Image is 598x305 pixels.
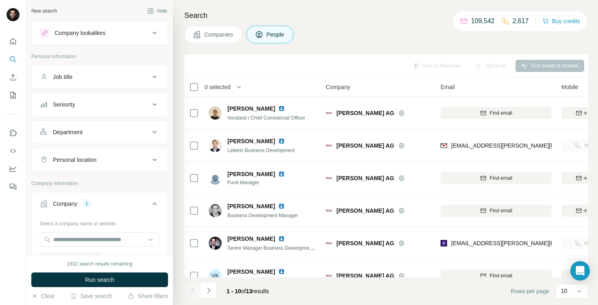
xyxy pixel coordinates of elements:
[205,83,231,91] span: 0 selected
[7,161,20,176] button: Dashboard
[53,128,83,136] div: Department
[42,253,91,261] span: [PERSON_NAME] AG
[40,217,159,227] div: Select a company name or website
[184,10,588,21] h4: Search
[85,276,114,284] span: Run search
[227,288,241,294] span: 1 - 10
[441,142,447,150] img: provider findymail logo
[441,270,552,282] button: Find email
[53,156,96,164] div: Personal location
[32,194,168,217] button: Company1
[227,235,275,243] span: [PERSON_NAME]
[570,261,590,281] div: Open Intercom Messenger
[513,16,529,26] p: 2,617
[326,142,332,149] img: Logo of Ernst Russ AG
[471,16,495,26] p: 109,542
[441,205,552,217] button: Find email
[490,272,512,279] span: Find email
[542,15,580,27] button: Buy credits
[7,34,20,49] button: Quick start
[326,175,332,181] img: Logo of Ernst Russ AG
[31,272,168,287] button: Run search
[490,109,512,117] span: Find email
[511,287,549,295] span: Rows per page
[227,288,269,294] span: results
[227,277,295,284] span: Asset-Managerin
[53,100,75,109] div: Seniority
[278,268,285,275] img: LinkedIn logo
[32,23,168,43] button: Company lookalikes
[227,202,275,210] span: [PERSON_NAME]
[490,174,512,182] span: Find email
[209,237,222,250] img: Avatar
[336,207,394,215] span: [PERSON_NAME] AG
[209,269,222,282] div: VK
[67,260,133,268] div: 1932 search results remaining
[227,148,295,153] span: Leiterin Business Development
[31,7,57,15] div: New search
[70,292,112,300] button: Save search
[561,287,567,295] p: 10
[7,88,20,102] button: My lists
[7,179,20,194] button: Feedback
[227,170,275,178] span: [PERSON_NAME]
[441,107,552,119] button: Find email
[128,292,168,300] button: Share filters
[278,138,285,144] img: LinkedIn logo
[31,292,55,300] button: Clear
[31,180,168,187] p: Company information
[32,150,168,170] button: Personal location
[336,142,394,150] span: [PERSON_NAME] AG
[278,171,285,177] img: LinkedIn logo
[204,30,234,39] span: Companies
[326,110,332,116] img: Logo of Ernst Russ AG
[278,235,285,242] img: LinkedIn logo
[326,272,332,279] img: Logo of Ernst Russ AG
[209,107,222,120] img: Avatar
[82,200,92,207] div: 1
[227,115,305,121] span: Vorstand / Chief Commercial Officer
[326,240,332,246] img: Logo of Ernst Russ AG
[336,272,394,280] span: [PERSON_NAME] AG
[7,8,20,21] img: Avatar
[278,105,285,112] img: LinkedIn logo
[55,29,105,37] div: Company lookalikes
[227,213,298,218] span: Business Development Manager
[227,105,275,113] span: [PERSON_NAME]
[32,67,168,87] button: Job title
[441,83,455,91] span: Email
[7,52,20,67] button: Search
[31,53,168,60] p: Personal information
[209,204,222,217] img: Avatar
[336,239,394,247] span: [PERSON_NAME] AG
[441,172,552,184] button: Find email
[336,109,394,117] span: [PERSON_NAME] AG
[227,244,441,251] span: Senior Manager Business Development & Maritime Investments / GF in Beteiligungsgesellschaften
[441,239,447,247] img: provider leadmagic logo
[227,179,295,186] span: Fund Manager
[201,282,217,298] button: Navigate to next page
[561,83,578,91] span: Mobile
[53,200,77,208] div: Company
[53,73,72,81] div: Job title
[32,95,168,114] button: Seniority
[266,30,285,39] span: People
[326,83,350,91] span: Company
[241,288,246,294] span: of
[142,5,173,17] button: Hide
[209,139,222,152] img: Avatar
[209,172,222,185] img: Avatar
[7,70,20,85] button: Enrich CSV
[227,137,275,145] span: [PERSON_NAME]
[246,288,253,294] span: 13
[7,144,20,158] button: Use Surfe API
[326,207,332,214] img: Logo of Ernst Russ AG
[278,203,285,209] img: LinkedIn logo
[490,207,512,214] span: Find email
[7,126,20,140] button: Use Surfe on LinkedIn
[227,268,275,276] span: [PERSON_NAME]
[32,122,168,142] button: Department
[336,174,394,182] span: [PERSON_NAME] AG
